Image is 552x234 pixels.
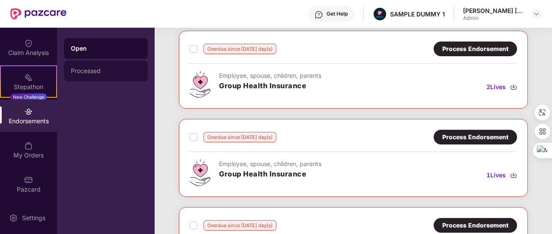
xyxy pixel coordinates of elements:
[24,141,33,150] img: svg+xml;base64,PHN2ZyBpZD0iTXlfT3JkZXJzIiBkYXRhLW5hbWU9Ik15IE9yZGVycyIgeG1sbnM9Imh0dHA6Ly93d3cudz...
[1,83,56,91] div: Stepathon
[71,67,141,74] div: Processed
[9,214,18,222] img: svg+xml;base64,PHN2ZyBpZD0iU2V0dGluZy0yMHgyMCIgeG1sbnM9Imh0dHA6Ly93d3cudzMub3JnLzIwMDAvc3ZnIiB3aW...
[203,132,276,142] div: Overdue since [DATE] day(s)
[203,220,276,231] div: Overdue since [DATE] day(s)
[24,176,33,184] img: svg+xml;base64,PHN2ZyBpZD0iUGF6Y2FyZCIgeG1sbnM9Imh0dHA6Ly93d3cudzMub3JnLzIwMDAvc3ZnIiB3aWR0aD0iMj...
[24,107,33,116] img: svg+xml;base64,PHN2ZyBpZD0iRW5kb3JzZW1lbnRzIiB4bWxucz0iaHR0cDovL3d3dy53My5vcmcvMjAwMC9zdmciIHdpZH...
[486,170,506,180] span: 1 Lives
[190,71,210,98] img: svg+xml;base64,PHN2ZyB4bWxucz0iaHR0cDovL3d3dy53My5vcmcvMjAwMC9zdmciIHdpZHRoPSI0Ny43MTQiIGhlaWdodD...
[203,44,276,54] div: Overdue since [DATE] day(s)
[190,159,210,186] img: svg+xml;base64,PHN2ZyB4bWxucz0iaHR0cDovL3d3dy53My5vcmcvMjAwMC9zdmciIHdpZHRoPSI0Ny43MTQiIGhlaWdodD...
[219,159,321,169] div: Employee, spouse, children, parents
[510,172,517,179] img: svg+xml;base64,PHN2ZyBpZD0iRG93bmxvYWQtMzJ4MzIiIHhtbG5zPSJodHRwOi8vd3d3LnczLm9yZy8yMDAwL3N2ZyIgd2...
[219,71,321,80] div: Employee, spouse, children, parents
[463,15,523,22] div: Admin
[219,169,321,180] h3: Group Health Insurance
[442,132,508,142] div: Process Endorsement
[219,80,321,92] h3: Group Health Insurance
[24,73,33,82] img: svg+xml;base64,PHN2ZyB4bWxucz0iaHR0cDovL3d3dy53My5vcmcvMjAwMC9zdmciIHdpZHRoPSIyMSIgaGVpZ2h0PSIyMC...
[390,10,445,18] div: SAMPLE DUMMY 1
[442,44,508,54] div: Process Endorsement
[374,8,386,20] img: Pazcare_Alternative_logo-01-01.png
[486,82,506,92] span: 2 Lives
[10,8,67,19] img: New Pazcare Logo
[314,10,323,19] img: svg+xml;base64,PHN2ZyBpZD0iSGVscC0zMngzMiIgeG1sbnM9Imh0dHA6Ly93d3cudzMub3JnLzIwMDAvc3ZnIiB3aWR0aD...
[10,93,47,100] div: New Challenge
[463,6,523,15] div: [PERSON_NAME] [PERSON_NAME]
[533,10,540,17] img: svg+xml;base64,PHN2ZyBpZD0iRHJvcGRvd24tMzJ4MzIiIHhtbG5zPSJodHRwOi8vd3d3LnczLm9yZy8yMDAwL3N2ZyIgd2...
[71,44,141,53] div: Open
[24,39,33,48] img: svg+xml;base64,PHN2ZyBpZD0iQ2xhaW0iIHhtbG5zPSJodHRwOi8vd3d3LnczLm9yZy8yMDAwL3N2ZyIgd2lkdGg9IjIwIi...
[19,214,48,222] div: Settings
[327,10,348,17] div: Get Help
[510,83,517,90] img: svg+xml;base64,PHN2ZyBpZD0iRG93bmxvYWQtMzJ4MzIiIHhtbG5zPSJodHRwOi8vd3d3LnczLm9yZy8yMDAwL3N2ZyIgd2...
[442,221,508,230] div: Process Endorsement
